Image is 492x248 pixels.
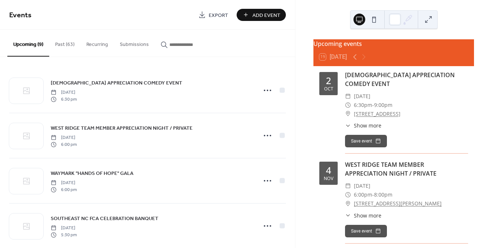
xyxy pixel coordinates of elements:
span: [DATE] [51,89,77,96]
a: [STREET_ADDRESS][PERSON_NAME] [354,199,442,208]
div: Upcoming events [313,39,474,48]
button: Past (63) [49,30,80,56]
a: WEST RIDGE TEAM MEMBER APPRECIATION NIGHT / PRIVATE [51,124,193,132]
span: Export [209,11,228,19]
div: ​ [345,190,351,199]
span: [DATE] [354,181,370,190]
div: ​ [345,181,351,190]
span: [DATE] [51,225,77,231]
a: SOUTHEAST NC FCA CELEBRATION BANQUET [51,214,158,223]
span: 6:30 pm [51,96,77,103]
div: 2 [326,76,331,85]
div: [DEMOGRAPHIC_DATA] APPRECIATION COMEDY EVENT [345,71,468,88]
span: Events [9,8,32,22]
span: - [372,101,374,109]
div: WEST RIDGE TEAM MEMBER APPRECIATION NIGHT / PRIVATE [345,160,468,178]
div: ​ [345,101,351,109]
span: WEST RIDGE TEAM MEMBER APPRECIATION NIGHT / PRIVATE [51,125,193,132]
span: 6:30pm [354,101,372,109]
span: [DATE] [354,92,370,101]
div: Oct [324,87,333,91]
span: 8:00pm [374,190,392,199]
span: Show more [354,212,381,219]
button: Submissions [114,30,155,56]
button: ​Show more [345,122,381,129]
a: [STREET_ADDRESS] [354,109,401,118]
span: 6:00pm [354,190,372,199]
a: [DEMOGRAPHIC_DATA] APPRECIATION COMEDY EVENT [51,79,182,87]
div: ​ [345,109,351,118]
div: ​ [345,92,351,101]
div: ​ [345,212,351,219]
button: Save event [345,225,387,237]
span: 6:00 pm [51,141,77,148]
button: Recurring [80,30,114,56]
div: ​ [345,199,351,208]
a: Export [193,9,234,21]
span: SOUTHEAST NC FCA CELEBRATION BANQUET [51,215,158,223]
div: Nov [324,176,333,181]
span: [DATE] [51,134,77,141]
button: Save event [345,135,387,147]
button: Add Event [237,9,286,21]
span: - [372,190,374,199]
span: WAYMARK "HANDS OF HOPE" GALA [51,170,133,177]
div: 4 [326,166,331,175]
a: WAYMARK "HANDS OF HOPE" GALA [51,169,133,177]
div: ​ [345,122,351,129]
span: Add Event [252,11,280,19]
button: ​Show more [345,212,381,219]
span: 5:30 pm [51,231,77,238]
span: Show more [354,122,381,129]
span: [DATE] [51,180,77,186]
button: Upcoming (9) [7,30,49,57]
span: 9:00pm [374,101,392,109]
span: 6:00 pm [51,186,77,193]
